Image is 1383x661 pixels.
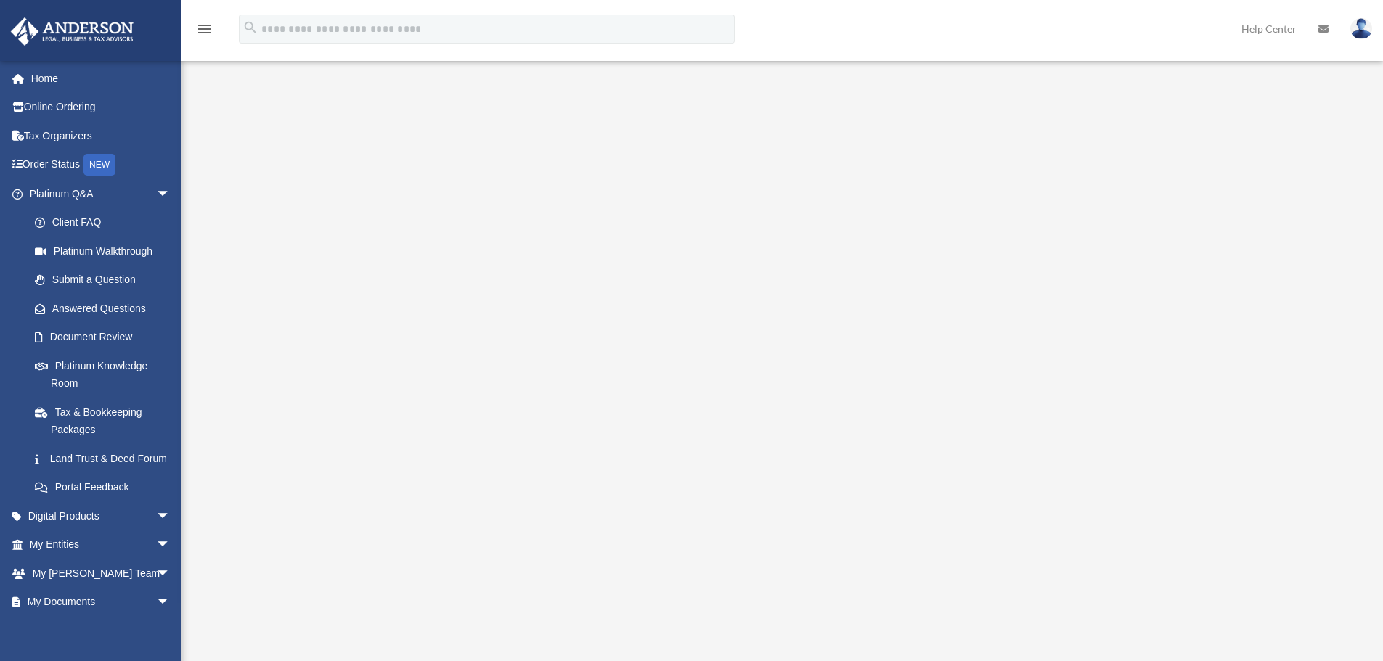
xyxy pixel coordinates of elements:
span: arrow_drop_down [156,179,185,209]
a: Document Review [20,323,192,352]
a: Answered Questions [20,294,192,323]
div: NEW [83,154,115,176]
a: Client FAQ [20,208,192,237]
a: My Documentsarrow_drop_down [10,588,192,617]
i: search [242,20,258,36]
a: Digital Productsarrow_drop_down [10,501,192,530]
span: arrow_drop_down [156,530,185,560]
a: Platinum Knowledge Room [20,351,192,398]
a: Platinum Walkthrough [20,237,185,266]
a: menu [196,25,213,38]
a: Submit a Question [20,266,192,295]
span: arrow_drop_down [156,559,185,588]
a: Online Ordering [10,93,192,122]
img: Anderson Advisors Platinum Portal [7,17,138,46]
span: arrow_drop_down [156,588,185,617]
a: My [PERSON_NAME] Teamarrow_drop_down [10,559,192,588]
a: Land Trust & Deed Forum [20,444,192,473]
a: Home [10,64,192,93]
a: Tax & Bookkeeping Packages [20,398,192,444]
img: User Pic [1350,18,1372,39]
a: Order StatusNEW [10,150,192,180]
a: Portal Feedback [20,473,192,502]
a: My Entitiesarrow_drop_down [10,530,192,559]
a: Platinum Q&Aarrow_drop_down [10,179,192,208]
i: menu [196,20,213,38]
iframe: <span data-mce-type="bookmark" style="display: inline-block; width: 0px; overflow: hidden; line-h... [388,98,1172,533]
span: arrow_drop_down [156,501,185,531]
a: Tax Organizers [10,121,192,150]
